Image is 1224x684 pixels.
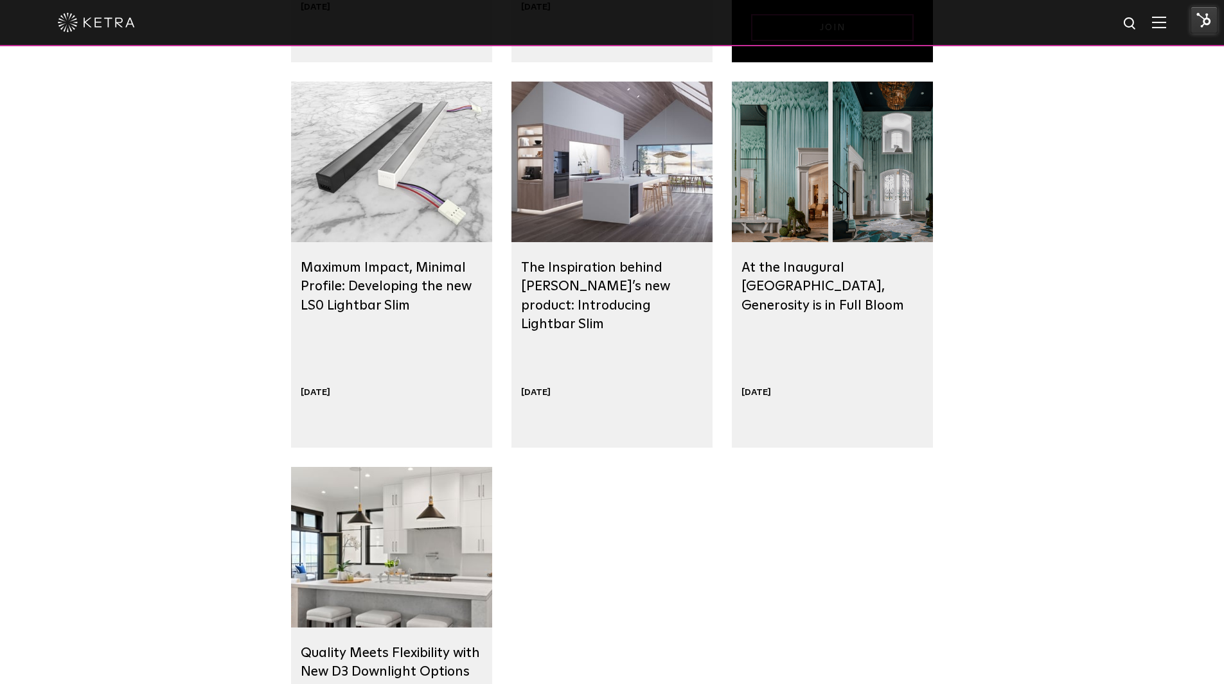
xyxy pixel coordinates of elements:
[741,387,771,398] div: [DATE]
[521,387,551,398] div: [DATE]
[1152,16,1166,28] img: Hamburger%20Nav.svg
[58,13,135,32] img: ketra-logo-2019-white
[1191,6,1218,33] img: HubSpot Tools Menu Toggle
[301,646,480,678] a: Quality Meets Flexibility with New D3 Downlight Options
[291,467,492,627] img: BlogPost_0001_9621-Whistling-Valley-Rd__015_Retouched.png
[511,82,713,242] img: kitkat_kitchen_v013_web_opt.jpg
[301,261,472,312] a: Maximum Impact, Minimal Profile: Developing the new LS0 Lightbar Slim
[741,261,904,312] a: At the Inaugural [GEOGRAPHIC_DATA], Generosity is in Full Bloom
[301,387,330,398] div: [DATE]
[1122,16,1139,32] img: search icon
[521,261,670,331] a: The Inspiration behind [PERSON_NAME]’s new product: Introducing Lightbar Slim
[291,82,492,242] img: LS0_Hero_BWCarrara.png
